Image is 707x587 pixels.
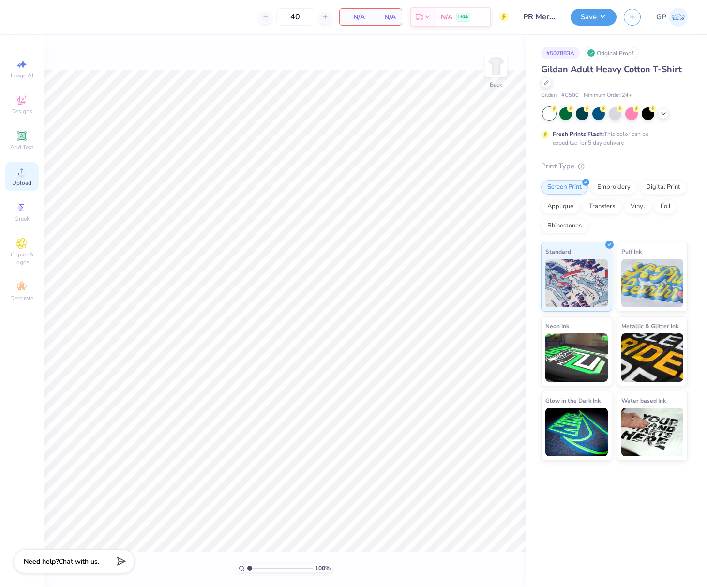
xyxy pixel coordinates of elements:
[486,56,506,75] img: Back
[10,294,33,302] span: Decorate
[5,251,39,266] span: Clipart & logos
[441,12,452,22] span: N/A
[654,199,677,214] div: Foil
[490,80,502,89] div: Back
[541,91,557,100] span: Gildan
[545,246,571,256] span: Standard
[591,180,637,195] div: Embroidery
[621,246,642,256] span: Puff Ink
[541,199,580,214] div: Applique
[11,107,32,115] span: Designs
[59,557,99,566] span: Chat with us.
[516,7,563,27] input: Untitled Design
[621,321,678,331] span: Metallic & Glitter Ink
[656,8,688,27] a: GP
[541,63,682,75] span: Gildan Adult Heavy Cotton T-Shirt
[621,395,666,406] span: Water based Ink
[10,143,33,151] span: Add Text
[541,180,588,195] div: Screen Print
[545,408,608,456] img: Glow in the Dark Ink
[458,14,468,20] span: FREE
[376,12,396,22] span: N/A
[640,180,687,195] div: Digital Print
[553,130,604,138] strong: Fresh Prints Flash:
[545,395,601,406] span: Glow in the Dark Ink
[656,12,666,23] span: GP
[571,9,617,26] button: Save
[621,408,684,456] img: Water based Ink
[276,8,314,26] input: – –
[624,199,651,214] div: Vinyl
[24,557,59,566] strong: Need help?
[561,91,579,100] span: # G500
[541,47,580,59] div: # 507883A
[346,12,365,22] span: N/A
[669,8,688,27] img: Germaine Penalosa
[541,219,588,233] div: Rhinestones
[621,259,684,307] img: Puff Ink
[15,215,30,223] span: Greek
[621,333,684,382] img: Metallic & Glitter Ink
[553,130,672,147] div: This color can be expedited for 5 day delivery.
[11,72,33,79] span: Image AI
[584,91,632,100] span: Minimum Order: 24 +
[545,259,608,307] img: Standard
[12,179,31,187] span: Upload
[541,161,688,172] div: Print Type
[585,47,639,59] div: Original Proof
[545,321,569,331] span: Neon Ink
[583,199,621,214] div: Transfers
[315,564,331,572] span: 100 %
[545,333,608,382] img: Neon Ink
